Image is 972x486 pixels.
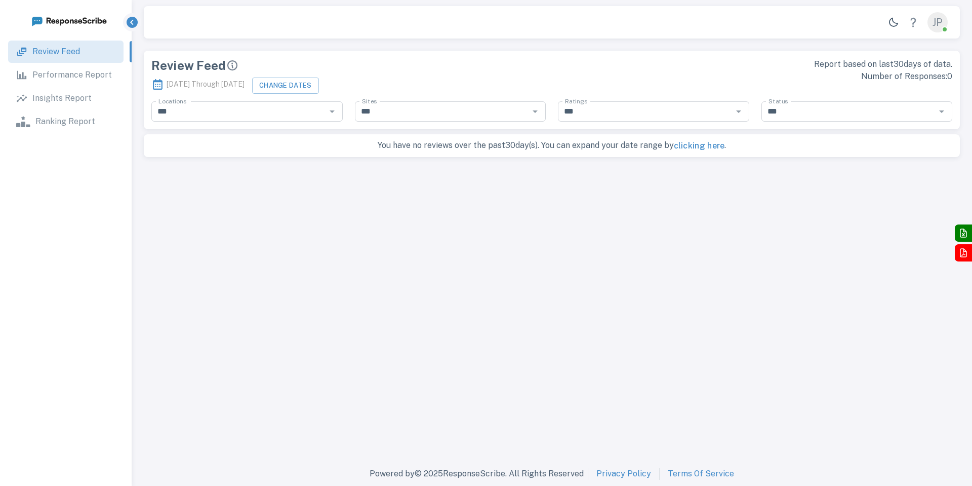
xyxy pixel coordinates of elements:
[31,14,107,27] img: logo
[955,225,972,242] button: Export to Excel
[558,70,952,83] p: Number of Responses: 0
[8,87,124,109] a: Insights Report
[927,12,948,32] div: JP
[151,75,245,94] p: [DATE] Through [DATE]
[903,12,923,32] a: Help Center
[8,64,124,86] a: Performance Report
[362,97,377,105] label: Sites
[528,104,542,119] button: Open
[8,110,124,133] a: Ranking Report
[32,92,92,104] p: Insights Report
[158,97,186,105] label: Locations
[768,97,788,105] label: Status
[32,69,112,81] p: Performance Report
[924,440,967,484] iframe: Front Chat
[32,46,80,58] p: Review Feed
[35,116,95,128] p: Ranking Report
[674,140,725,152] button: clicking here
[558,58,952,70] p: Report based on last 30 days of data.
[151,58,546,72] div: Review Feed
[325,104,339,119] button: Open
[596,468,651,480] a: Privacy Policy
[732,104,746,119] button: Open
[8,41,124,63] a: Review Feed
[252,78,319,94] button: Change Dates
[935,104,949,119] button: Open
[668,468,734,480] a: Terms Of Service
[565,97,587,105] label: Ratings
[149,139,955,152] p: You have no reviews over the past 30 day(s). You can expand your date range by .
[955,244,972,261] button: Export to PDF
[370,468,584,480] p: Powered by © 2025 ResponseScribe. All Rights Reserved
